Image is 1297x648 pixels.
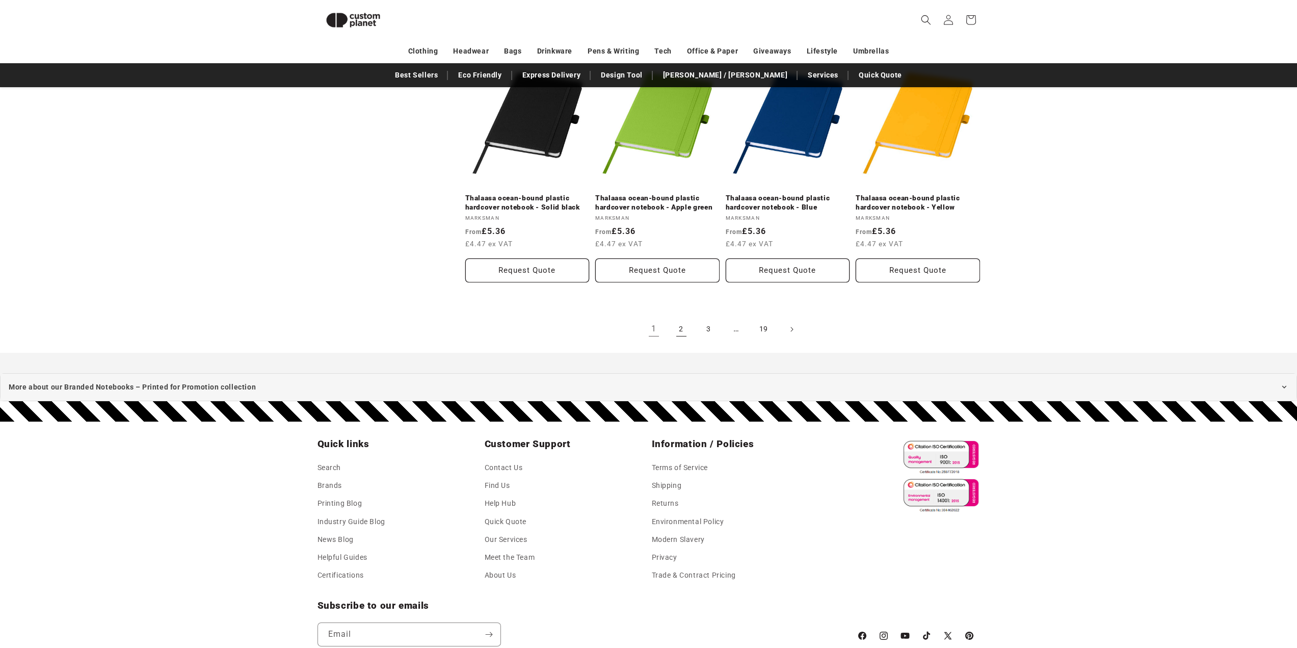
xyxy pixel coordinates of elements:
a: Printing Blog [317,495,362,512]
a: Umbrellas [853,42,889,60]
a: Quick Quote [485,513,527,531]
a: Thalaasa ocean-bound plastic hardcover notebook - Solid black [465,194,590,212]
a: Services [803,66,843,84]
a: Find Us [485,477,510,495]
a: Clothing [408,42,438,60]
a: Trade & Contract Pricing [652,566,736,584]
span: More about our Branded Notebooks – Printed for Promotion collection [9,381,256,394]
summary: Search [915,9,937,31]
a: Next page [780,318,803,341]
a: [PERSON_NAME] / [PERSON_NAME] [658,66,792,84]
a: Pens & Writing [588,42,639,60]
a: Design Tool [596,66,648,84]
a: Search [317,461,341,477]
h2: Quick links [317,438,479,450]
a: Brands [317,477,342,495]
h2: Information / Policies [652,438,813,450]
a: Thalaasa ocean-bound plastic hardcover notebook - Apple green [595,194,720,212]
nav: Pagination [465,318,980,341]
a: Office & Paper [687,42,738,60]
a: Lifestyle [807,42,838,60]
button: Request Quote [726,258,850,282]
button: Request Quote [465,258,590,282]
a: Best Sellers [390,66,443,84]
button: Request Quote [595,258,720,282]
a: Tech [654,42,671,60]
a: Quick Quote [854,66,907,84]
img: ISO 9001 Certified [899,438,980,476]
a: Helpful Guides [317,549,367,566]
a: Modern Slavery [652,531,705,549]
a: Bags [504,42,521,60]
h2: Customer Support [485,438,646,450]
a: Drinkware [537,42,572,60]
a: Thalaasa ocean-bound plastic hardcover notebook - Blue [726,194,850,212]
img: Custom Planet [317,4,389,36]
a: Thalaasa ocean-bound plastic hardcover notebook - Yellow [856,194,980,212]
a: Certifications [317,566,364,584]
h2: Subscribe to our emails [317,600,846,612]
a: Giveaways [753,42,791,60]
a: Headwear [453,42,489,60]
a: Returns [652,495,679,512]
span: … [725,318,748,341]
a: Page 3 [698,318,720,341]
a: Page 19 [753,318,775,341]
a: Page 2 [670,318,693,341]
a: Privacy [652,549,677,566]
a: Page 1 [643,318,665,341]
a: Our Services [485,531,527,549]
a: Help Hub [485,495,516,512]
a: Express Delivery [517,66,586,84]
iframe: Chat Widget [1127,538,1297,648]
img: ISO 14001 Certified [899,476,980,514]
a: Meet the Team [485,549,535,566]
button: Request Quote [856,258,980,282]
a: News Blog [317,531,354,549]
a: About Us [485,566,516,584]
button: Subscribe [478,623,500,646]
a: Environmental Policy [652,513,724,531]
a: Terms of Service [652,461,708,477]
a: Industry Guide Blog [317,513,385,531]
a: Eco Friendly [453,66,507,84]
a: Shipping [652,477,682,495]
a: Contact Us [485,461,523,477]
